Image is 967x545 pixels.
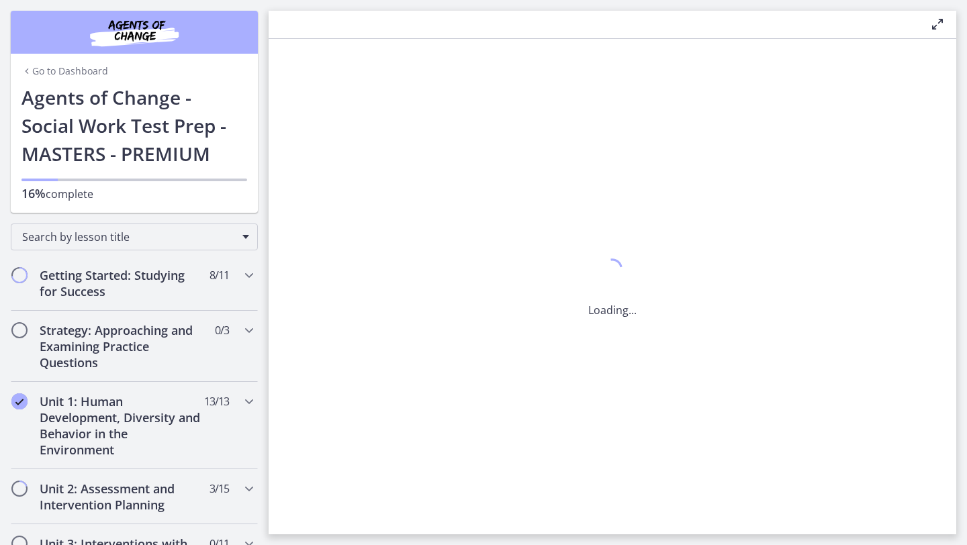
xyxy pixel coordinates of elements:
[22,230,236,244] span: Search by lesson title
[21,83,247,168] h1: Agents of Change - Social Work Test Prep - MASTERS - PREMIUM
[21,185,46,201] span: 16%
[11,224,258,250] div: Search by lesson title
[210,267,229,283] span: 8 / 11
[215,322,229,338] span: 0 / 3
[588,255,637,286] div: 1
[21,185,247,202] p: complete
[588,302,637,318] p: Loading...
[40,393,203,458] h2: Unit 1: Human Development, Diversity and Behavior in the Environment
[54,16,215,48] img: Agents of Change
[210,481,229,497] span: 3 / 15
[40,322,203,370] h2: Strategy: Approaching and Examining Practice Questions
[40,267,203,299] h2: Getting Started: Studying for Success
[40,481,203,513] h2: Unit 2: Assessment and Intervention Planning
[11,393,28,409] i: Completed
[204,393,229,409] span: 13 / 13
[21,64,108,78] a: Go to Dashboard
